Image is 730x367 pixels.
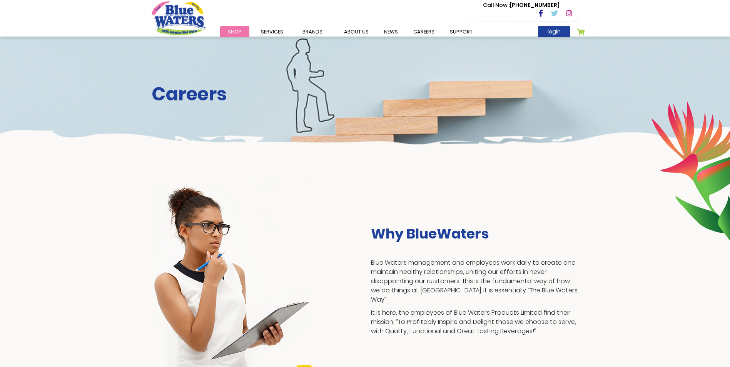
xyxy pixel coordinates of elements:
span: Call Now : [483,1,510,9]
a: careers [406,26,442,37]
a: about us [336,26,376,37]
a: store logo [152,1,205,35]
p: It is here, the employees of Blue Waters Products Limited find their mission, “To Profitably Insp... [371,308,579,336]
h2: Careers [152,83,579,105]
span: Services [261,28,283,35]
a: News [376,26,406,37]
p: [PHONE_NUMBER] [483,1,560,9]
a: login [538,26,570,37]
img: career-intro-leaves.png [651,101,730,240]
span: Shop [228,28,242,35]
p: Blue Waters management and employees work daily to create and maintain healthy relationships, uni... [371,258,579,304]
span: Brands [302,28,322,35]
a: support [442,26,480,37]
h3: Why BlueWaters [371,225,579,242]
